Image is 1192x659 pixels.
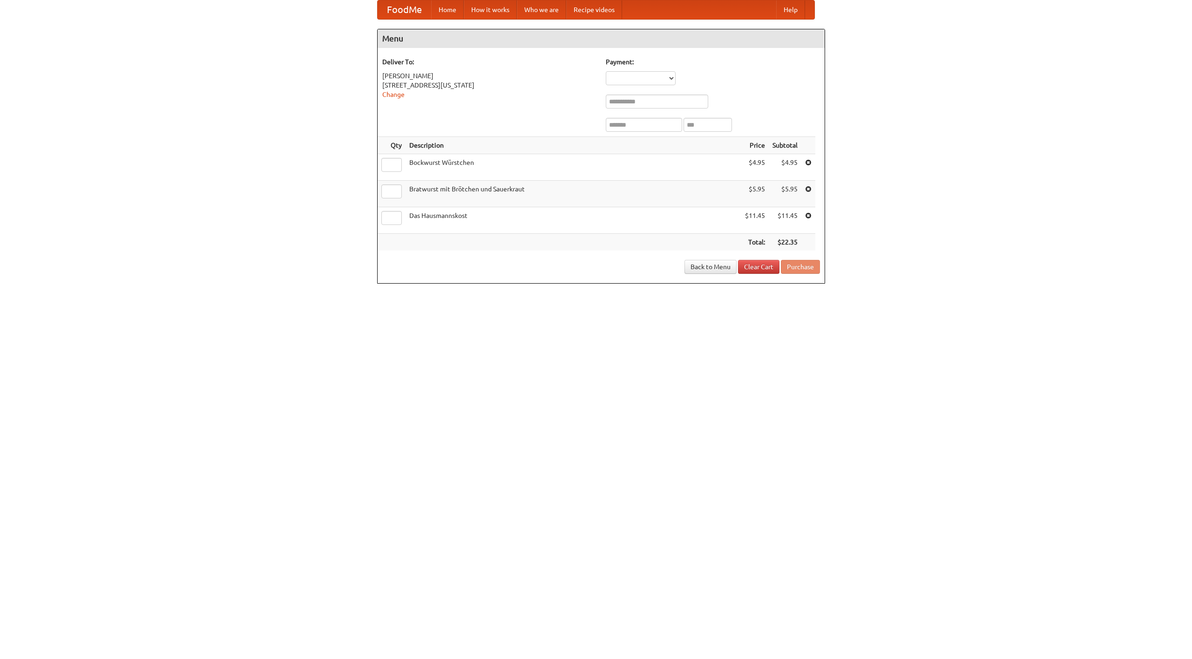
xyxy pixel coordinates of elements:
[382,71,596,81] div: [PERSON_NAME]
[741,181,769,207] td: $5.95
[781,260,820,274] button: Purchase
[464,0,517,19] a: How it works
[378,29,825,48] h4: Menu
[406,154,741,181] td: Bockwurst Würstchen
[406,207,741,234] td: Das Hausmannskost
[769,181,801,207] td: $5.95
[378,0,431,19] a: FoodMe
[684,260,737,274] a: Back to Menu
[741,207,769,234] td: $11.45
[606,57,820,67] h5: Payment:
[406,181,741,207] td: Bratwurst mit Brötchen und Sauerkraut
[769,207,801,234] td: $11.45
[738,260,779,274] a: Clear Cart
[378,137,406,154] th: Qty
[566,0,622,19] a: Recipe videos
[517,0,566,19] a: Who we are
[431,0,464,19] a: Home
[776,0,805,19] a: Help
[769,234,801,251] th: $22.35
[406,137,741,154] th: Description
[769,154,801,181] td: $4.95
[382,91,405,98] a: Change
[741,137,769,154] th: Price
[382,81,596,90] div: [STREET_ADDRESS][US_STATE]
[741,234,769,251] th: Total:
[741,154,769,181] td: $4.95
[769,137,801,154] th: Subtotal
[382,57,596,67] h5: Deliver To:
